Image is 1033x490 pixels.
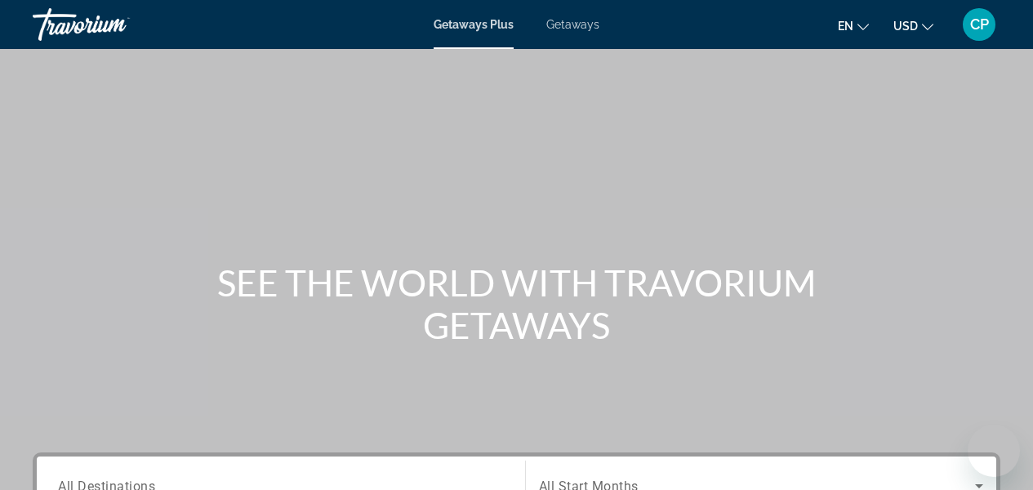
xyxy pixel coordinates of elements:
[968,425,1020,477] iframe: Button to launch messaging window
[434,18,514,31] a: Getaways Plus
[33,3,196,46] a: Travorium
[893,20,918,33] span: USD
[893,14,933,38] button: Change currency
[211,261,823,346] h1: SEE THE WORLD WITH TRAVORIUM GETAWAYS
[970,16,989,33] span: CP
[958,7,1000,42] button: User Menu
[838,14,869,38] button: Change language
[838,20,853,33] span: en
[546,18,599,31] a: Getaways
